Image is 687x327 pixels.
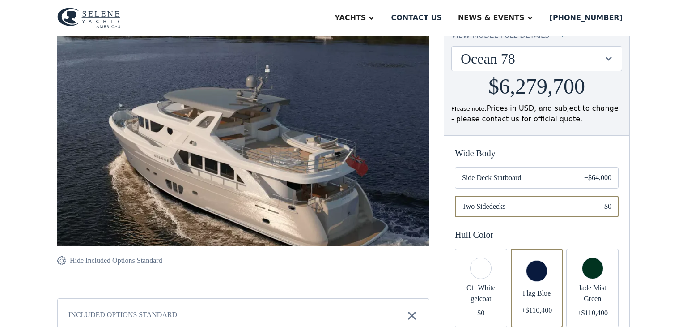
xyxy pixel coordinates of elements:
[522,305,552,316] div: +$110,400
[57,255,66,266] img: icon
[455,228,619,241] div: Hull Color
[477,308,484,318] div: $0
[452,47,622,71] div: Ocean 78
[68,310,177,322] div: Included Options Standard
[461,50,604,67] div: Ocean 78
[451,103,622,125] div: Prices in USD, and subject to change - please contact us for official quote.
[462,283,500,304] span: Off White gelcoat
[57,8,120,28] img: logo
[488,75,585,99] h2: $6,279,700
[462,172,570,183] span: Side Deck Starboard
[70,255,162,266] div: Hide Included Options Standard
[550,13,623,23] div: [PHONE_NUMBER]
[391,13,442,23] div: Contact us
[451,105,487,112] span: Please note:
[462,201,590,212] span: Two Sidedecks
[518,288,556,299] span: Flag Blue
[573,283,611,304] span: Jade Mist Green
[406,310,418,322] img: icon
[57,255,162,266] a: Hide Included Options Standard
[584,172,611,183] div: +$64,000
[604,201,611,212] div: $0
[335,13,366,23] div: Yachts
[577,308,607,318] div: +$110,400
[455,146,619,160] div: Wide Body
[458,13,525,23] div: News & EVENTS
